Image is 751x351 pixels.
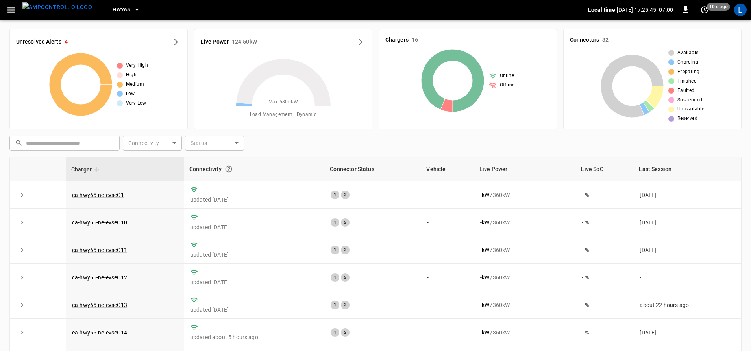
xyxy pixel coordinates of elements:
[480,246,570,254] div: / 360 kW
[72,219,127,226] a: ca-hwy65-ne-evseC10
[16,327,28,338] button: expand row
[633,236,741,264] td: [DATE]
[16,299,28,311] button: expand row
[189,162,319,176] div: Connectivity
[575,319,633,346] td: - %
[480,274,489,281] p: - kW
[474,157,576,181] th: Live Power
[71,165,102,174] span: Charger
[677,68,700,76] span: Preparing
[353,36,366,48] button: Energy Overview
[677,105,704,113] span: Unavailable
[341,328,350,337] div: 2
[677,59,698,66] span: Charging
[480,191,489,199] p: - kW
[341,218,350,227] div: 2
[602,36,609,44] h6: 32
[421,157,474,181] th: Vehicle
[575,291,633,319] td: - %
[633,291,741,319] td: about 22 hours ago
[22,2,92,12] img: ampcontrol.io logo
[480,329,489,336] p: - kW
[633,264,741,291] td: -
[633,181,741,209] td: [DATE]
[677,77,697,85] span: Finished
[480,191,570,199] div: / 360 kW
[16,244,28,256] button: expand row
[677,87,695,95] span: Faulted
[633,209,741,236] td: [DATE]
[570,36,599,44] h6: Connectors
[324,157,421,181] th: Connector Status
[16,217,28,228] button: expand row
[500,72,514,80] span: Online
[331,218,339,227] div: 1
[168,36,181,48] button: All Alerts
[421,181,474,209] td: -
[707,3,730,11] span: 10 s ago
[190,278,318,286] p: updated [DATE]
[575,209,633,236] td: - %
[72,247,127,253] a: ca-hwy65-ne-evseC11
[588,6,615,14] p: Local time
[677,49,699,57] span: Available
[72,302,127,308] a: ca-hwy65-ne-evseC13
[617,6,673,14] p: [DATE] 17:25:45 -07:00
[575,181,633,209] td: - %
[575,157,633,181] th: Live SoC
[72,274,127,281] a: ca-hwy65-ne-evseC12
[190,196,318,204] p: updated [DATE]
[331,328,339,337] div: 1
[575,264,633,291] td: - %
[421,264,474,291] td: -
[480,246,489,254] p: - kW
[412,36,418,44] h6: 16
[201,38,229,46] h6: Live Power
[480,329,570,336] div: / 360 kW
[126,90,135,98] span: Low
[575,236,633,264] td: - %
[341,301,350,309] div: 2
[480,219,570,226] div: / 360 kW
[734,4,747,16] div: profile-icon
[421,291,474,319] td: -
[421,209,474,236] td: -
[698,4,711,16] button: set refresh interval
[113,6,130,15] span: HWY65
[190,223,318,231] p: updated [DATE]
[421,319,474,346] td: -
[500,81,515,89] span: Offline
[16,189,28,201] button: expand row
[677,96,703,104] span: Suspended
[480,301,489,309] p: - kW
[677,115,697,123] span: Reserved
[65,38,68,46] h6: 4
[16,38,61,46] h6: Unresolved Alerts
[331,246,339,254] div: 1
[480,219,489,226] p: - kW
[421,236,474,264] td: -
[222,162,236,176] button: Connection between the charger and our software.
[331,301,339,309] div: 1
[232,38,257,46] h6: 124.50 kW
[341,246,350,254] div: 2
[341,273,350,282] div: 2
[126,99,146,107] span: Very Low
[331,273,339,282] div: 1
[190,251,318,259] p: updated [DATE]
[126,81,144,88] span: Medium
[16,272,28,283] button: expand row
[109,2,143,18] button: HWY65
[126,62,148,70] span: Very High
[633,319,741,346] td: [DATE]
[126,71,137,79] span: High
[480,274,570,281] div: / 360 kW
[341,191,350,199] div: 2
[480,301,570,309] div: / 360 kW
[72,329,127,336] a: ca-hwy65-ne-evseC14
[250,111,317,119] span: Load Management = Dynamic
[385,36,409,44] h6: Chargers
[331,191,339,199] div: 1
[72,192,124,198] a: ca-hwy65-ne-evseC1
[190,333,318,341] p: updated about 5 hours ago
